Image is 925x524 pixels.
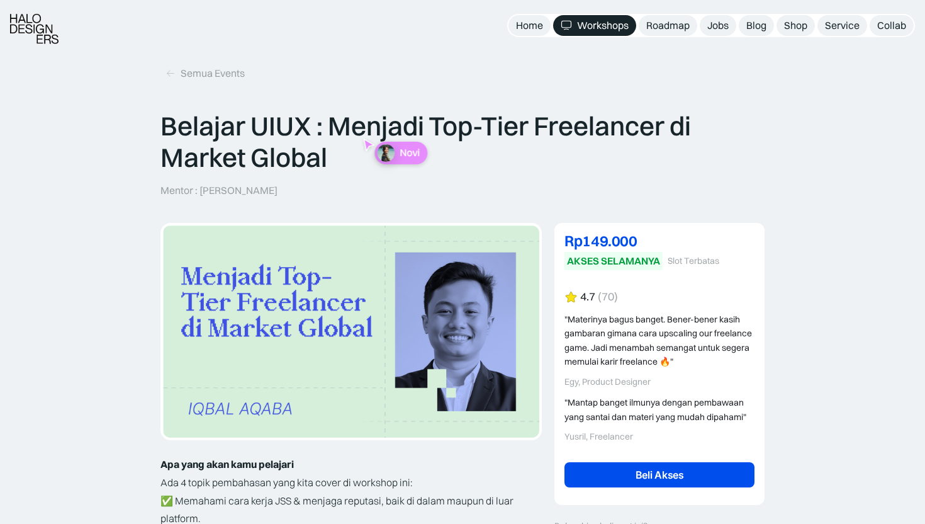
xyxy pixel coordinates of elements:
div: Collab [877,19,906,32]
a: Home [508,15,551,36]
div: Jobs [707,19,729,32]
a: Jobs [700,15,736,36]
a: Service [817,15,867,36]
div: Shop [784,19,807,32]
div: 4.7 [580,290,595,304]
div: Semua Events [181,67,245,80]
div: Workshops [577,19,629,32]
a: Blog [739,15,774,36]
p: Novi [400,147,420,159]
a: Collab [870,15,914,36]
a: Workshops [553,15,636,36]
p: Mentor : [PERSON_NAME] [160,184,277,197]
div: "Materinya bagus banget. Bener-bener kasih gambaran gimana cara upscaling our freelance game. Jad... [564,312,754,369]
a: Shop [776,15,815,36]
div: Home [516,19,543,32]
strong: Apa yang akan kamu pelajari [160,458,294,470]
div: Rp149.000 [564,233,754,248]
div: Slot Terbatas [668,256,719,266]
a: Semua Events [160,63,250,84]
div: Egy, Product Designer [564,377,754,387]
p: Belajar UIUX : Menjadi Top-Tier Freelancer di Market Global [160,110,765,174]
div: (70) [598,290,618,304]
div: Service [825,19,860,32]
div: "Mantap banget ilmunya dengan pembawaan yang santai dan materi yang mudah dipahami" [564,396,754,424]
a: Beli Akses [564,462,754,487]
a: Roadmap [639,15,697,36]
p: Ada 4 topik pembahasan yang kita cover di workshop ini: [160,474,542,492]
div: AKSES SELAMANYA [567,254,660,268]
div: Yusril, Freelancer [564,431,754,442]
div: Roadmap [646,19,690,32]
div: Blog [746,19,766,32]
